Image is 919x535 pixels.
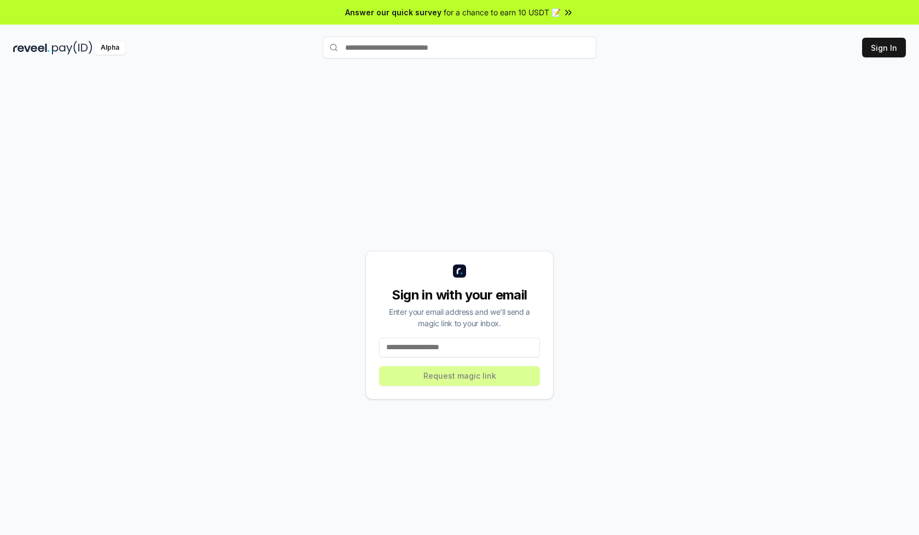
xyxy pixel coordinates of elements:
[13,41,50,55] img: reveel_dark
[95,41,125,55] div: Alpha
[379,286,540,304] div: Sign in with your email
[862,38,906,57] button: Sign In
[453,264,466,278] img: logo_small
[379,306,540,329] div: Enter your email address and we’ll send a magic link to your inbox.
[52,41,92,55] img: pay_id
[444,7,561,18] span: for a chance to earn 10 USDT 📝
[345,7,441,18] span: Answer our quick survey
